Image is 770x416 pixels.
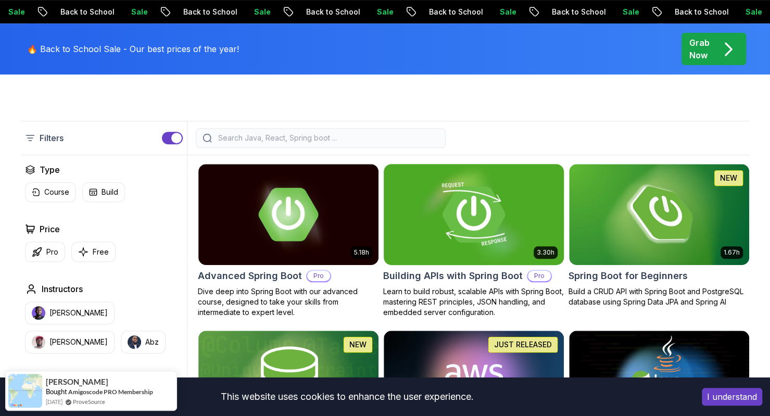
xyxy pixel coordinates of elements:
p: Pro [307,271,330,281]
p: JUST RELEASED [494,339,552,350]
p: Back to School [293,7,364,17]
h2: Advanced Spring Boot [198,269,302,283]
p: Sale [241,7,274,17]
a: Building APIs with Spring Boot card3.30hBuilding APIs with Spring BootProLearn to build robust, s... [383,163,564,318]
p: Dive deep into Spring Boot with our advanced course, designed to take your skills from intermedia... [198,286,379,318]
button: instructor img[PERSON_NAME] [25,331,115,354]
p: 3.30h [537,248,554,257]
button: instructor imgAbz [121,331,166,354]
p: 🔥 Back to School Sale - Our best prices of the year! [27,43,239,55]
p: Sale [364,7,397,17]
div: This website uses cookies to enhance the user experience. [8,385,686,408]
p: Build a CRUD API with Spring Boot and PostgreSQL database using Spring Data JPA and Spring AI [569,286,750,307]
p: NEW [720,173,737,183]
img: instructor img [32,306,45,320]
p: Sale [610,7,643,17]
p: [PERSON_NAME] [49,308,108,318]
p: Grab Now [689,36,710,61]
p: 1.67h [724,248,740,257]
p: [PERSON_NAME] [49,337,108,347]
p: Pro [528,271,551,281]
img: Building APIs with Spring Boot card [379,161,568,267]
button: Free [71,242,116,262]
p: Sale [487,7,520,17]
p: Back to School [170,7,241,17]
p: Sale [118,7,152,17]
p: Back to School [539,7,610,17]
h2: Spring Boot for Beginners [569,269,688,283]
p: Back to School [47,7,118,17]
button: Build [82,182,125,202]
p: Pro [46,247,58,257]
p: Filters [40,132,64,144]
button: Pro [25,242,65,262]
p: Course [44,187,69,197]
span: Bought [46,387,67,396]
input: Search Java, React, Spring boot ... [216,133,439,143]
a: Spring Boot for Beginners card1.67hNEWSpring Boot for BeginnersBuild a CRUD API with Spring Boot ... [569,163,750,307]
button: Accept cookies [702,388,762,406]
p: Back to School [416,7,487,17]
h2: Building APIs with Spring Boot [383,269,523,283]
p: Back to School [662,7,733,17]
button: instructor img[PERSON_NAME] [25,301,115,324]
h2: Instructors [42,283,83,295]
span: [PERSON_NAME] [46,377,108,386]
img: Spring Boot for Beginners card [569,164,749,265]
p: 5.18h [354,248,369,257]
img: instructor img [32,335,45,349]
a: Advanced Spring Boot card5.18hAdvanced Spring BootProDive deep into Spring Boot with our advanced... [198,163,379,318]
img: Advanced Spring Boot card [198,164,378,265]
a: ProveSource [73,397,105,406]
p: Abz [145,337,159,347]
h2: Type [40,163,60,176]
img: provesource social proof notification image [8,374,42,408]
p: Learn to build robust, scalable APIs with Spring Boot, mastering REST principles, JSON handling, ... [383,286,564,318]
a: Amigoscode PRO Membership [68,387,153,396]
span: [DATE] [46,397,62,406]
button: Course [25,182,76,202]
p: Free [93,247,109,257]
p: NEW [349,339,367,350]
p: Build [102,187,118,197]
h2: Price [40,223,60,235]
img: instructor img [128,335,141,349]
p: Sale [733,7,766,17]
